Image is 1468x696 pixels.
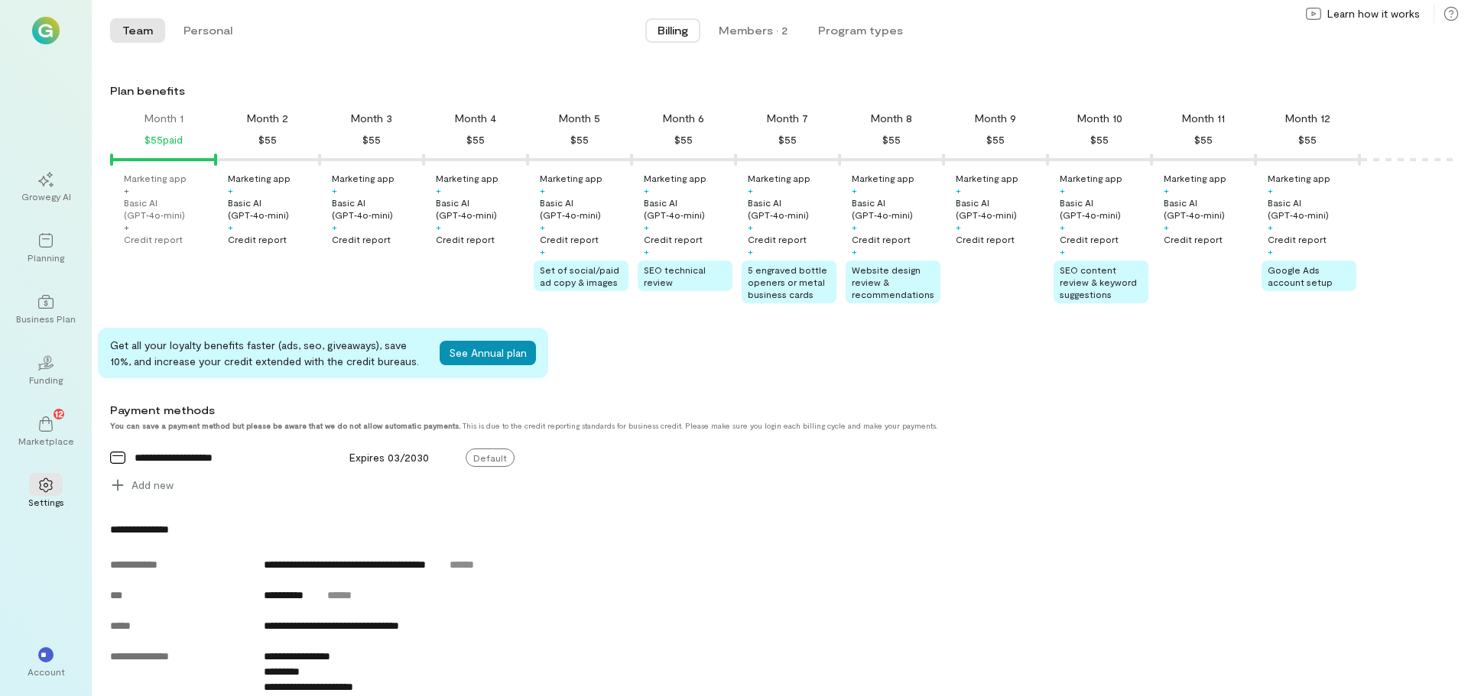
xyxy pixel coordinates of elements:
div: This is due to the credit reporting standards for business credit. Please make sure you login eac... [110,421,1326,430]
div: $55 [1090,131,1109,149]
div: Month 3 [351,111,392,126]
div: $55 [362,131,381,149]
div: $55 [258,131,277,149]
div: Marketing app [1164,172,1226,184]
div: $55 [674,131,693,149]
div: + [332,184,337,196]
div: + [540,245,545,257]
div: Marketing app [540,172,602,184]
div: Basic AI (GPT‑4o‑mini) [436,196,525,221]
div: Basic AI (GPT‑4o‑mini) [540,196,628,221]
div: Funding [29,374,63,386]
span: Billing [658,23,688,38]
button: Program types [806,18,915,43]
div: Credit report [644,233,703,245]
div: + [852,184,857,196]
div: + [436,184,441,196]
div: Growegy AI [21,190,71,202]
a: Growegy AI [18,160,73,215]
button: Team [110,18,165,43]
div: Month 4 [455,111,496,126]
span: Learn how it works [1327,6,1420,21]
div: + [436,221,441,233]
div: Basic AI (GPT‑4o‑mini) [1060,196,1148,221]
div: Month 5 [559,111,600,126]
div: Marketing app [332,172,395,184]
div: Marketing app [228,172,291,184]
div: + [228,184,233,196]
div: Planning [28,251,64,264]
div: Marketing app [1268,172,1330,184]
div: Basic AI (GPT‑4o‑mini) [228,196,317,221]
button: See Annual plan [440,341,536,365]
div: Credit report [956,233,1015,245]
span: SEO content review & keyword suggestions [1060,264,1137,299]
div: + [124,184,129,196]
div: + [644,245,649,257]
div: Basic AI (GPT‑4o‑mini) [748,196,836,221]
div: $55 [570,131,589,149]
span: Expires 03/2030 [349,451,429,464]
div: Month 1 [145,111,183,126]
div: + [540,184,545,196]
div: $55 [1194,131,1213,149]
div: Marketing app [748,172,810,184]
span: 12 [55,406,63,420]
div: + [644,184,649,196]
div: + [956,184,961,196]
span: 5 engraved bottle openers or metal business cards [748,264,827,299]
div: + [1060,184,1065,196]
div: Business Plan [16,312,76,325]
span: Default [466,448,515,467]
div: Basic AI (GPT‑4o‑mini) [852,196,940,221]
a: Settings [18,465,73,520]
div: + [1268,184,1273,196]
a: Business Plan [18,282,73,337]
div: $55 [1298,131,1317,149]
div: Basic AI (GPT‑4o‑mini) [644,196,732,221]
div: Credit report [540,233,599,245]
span: Add new [132,477,174,493]
div: Month 6 [663,111,704,126]
div: Marketing app [852,172,914,184]
div: + [124,221,129,233]
div: $55 [778,131,797,149]
button: Members · 2 [706,18,800,43]
a: Marketplace [18,404,73,459]
div: Basic AI (GPT‑4o‑mini) [332,196,421,221]
div: $55 paid [145,131,183,149]
div: Basic AI (GPT‑4o‑mini) [1164,196,1252,221]
div: Marketing app [124,172,187,184]
div: Month 12 [1285,111,1330,126]
div: + [1164,221,1169,233]
div: Credit report [332,233,391,245]
div: Month 11 [1182,111,1225,126]
div: Credit report [852,233,911,245]
div: Credit report [124,233,183,245]
div: Month 9 [975,111,1016,126]
div: + [852,221,857,233]
button: Billing [645,18,700,43]
a: Planning [18,221,73,276]
div: Credit report [436,233,495,245]
span: Google Ads account setup [1268,264,1333,287]
div: Get all your loyalty benefits faster (ads, seo, giveaways), save 10%, and increase your credit ex... [110,337,427,369]
div: + [1268,245,1273,257]
div: Basic AI (GPT‑4o‑mini) [956,196,1044,221]
div: Members · 2 [719,23,788,38]
div: $55 [986,131,1005,149]
div: + [332,221,337,233]
div: Credit report [748,233,807,245]
strong: You can save a payment method but please be aware that we do not allow automatic payments. [110,421,460,430]
span: SEO technical review [644,264,706,287]
div: Month 2 [247,111,288,126]
div: Month 7 [767,111,808,126]
div: Marketing app [644,172,706,184]
div: Settings [28,496,64,508]
div: Marketing app [956,172,1018,184]
div: + [748,245,753,257]
div: Credit report [1164,233,1223,245]
div: Credit report [228,233,287,245]
div: + [644,221,649,233]
div: $55 [882,131,901,149]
